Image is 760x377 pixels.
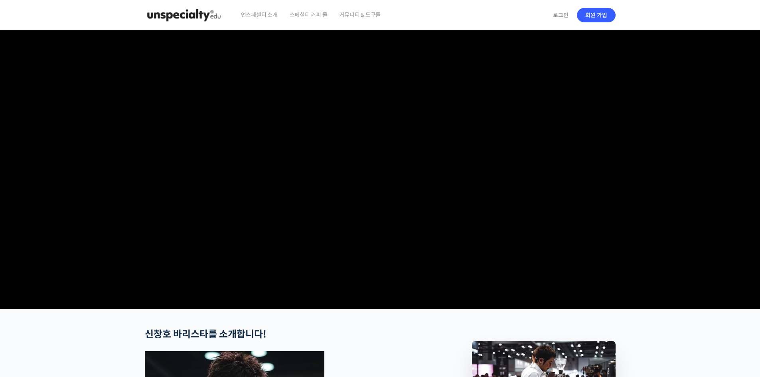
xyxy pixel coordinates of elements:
strong: 신창호 바리스타를 소개합니다! [145,328,266,340]
a: 회원 가입 [577,8,616,22]
a: 로그인 [548,6,573,24]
